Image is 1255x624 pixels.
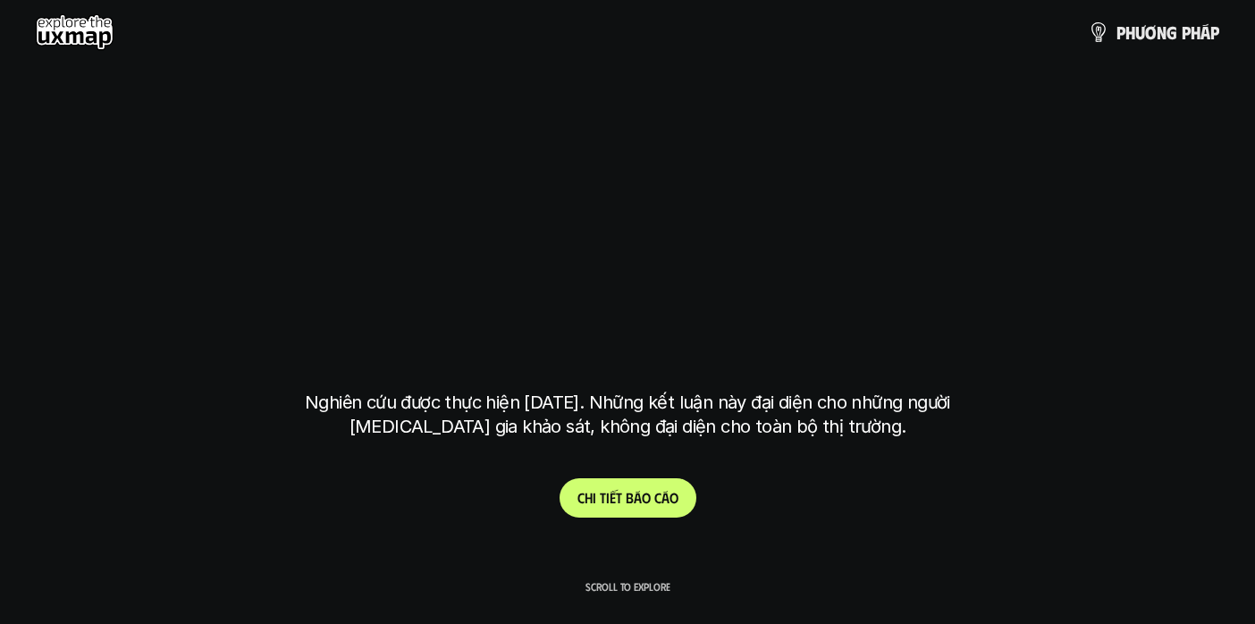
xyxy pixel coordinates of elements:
p: Nghiên cứu được thực hiện [DATE]. Những kết luận này đại diện cho những người [MEDICAL_DATA] gia ... [292,391,963,439]
span: t [616,489,622,506]
a: phươngpháp [1088,14,1219,50]
span: b [626,489,634,506]
span: n [1157,22,1167,42]
h6: Kết quả nghiên cứu [566,90,702,111]
span: á [1200,22,1210,42]
span: i [593,489,596,506]
span: p [1182,22,1191,42]
a: Chitiếtbáocáo [560,478,696,518]
span: i [606,489,610,506]
span: ế [610,489,616,506]
span: t [600,489,606,506]
h1: phạm vi công việc của [301,135,954,210]
span: C [577,489,585,506]
span: p [1210,22,1219,42]
span: á [634,489,642,506]
span: h [1125,22,1135,42]
span: o [642,489,651,506]
span: ư [1135,22,1145,42]
span: g [1167,22,1177,42]
h1: tại [GEOGRAPHIC_DATA] [309,276,947,351]
span: ơ [1145,22,1157,42]
p: Scroll to explore [585,580,670,593]
span: h [585,489,593,506]
span: o [670,489,678,506]
span: á [661,489,670,506]
span: c [654,489,661,506]
span: p [1116,22,1125,42]
span: h [1191,22,1200,42]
